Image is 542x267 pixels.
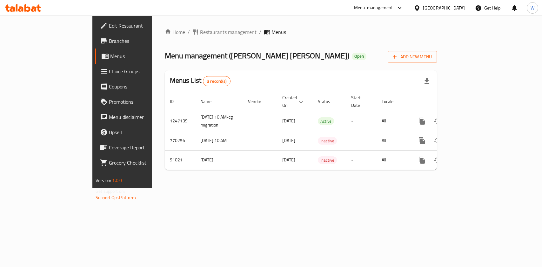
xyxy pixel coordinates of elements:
[109,22,178,29] span: Edit Restaurant
[170,76,231,86] h2: Menus List
[531,4,534,11] span: W
[109,37,178,45] span: Branches
[352,54,366,59] span: Open
[95,49,183,64] a: Menus
[109,98,178,106] span: Promotions
[318,156,337,164] div: Inactive
[95,33,183,49] a: Branches
[95,109,183,125] a: Menu disclaimer
[430,114,445,129] button: Change Status
[95,79,183,94] a: Coupons
[248,98,270,105] span: Vendor
[109,144,178,151] span: Coverage Report
[346,131,377,150] td: -
[259,28,261,36] li: /
[419,74,434,89] div: Export file
[414,114,430,129] button: more
[96,176,111,185] span: Version:
[110,52,178,60] span: Menus
[165,92,480,170] table: enhanced table
[95,94,183,109] a: Promotions
[282,156,295,164] span: [DATE]
[165,49,349,63] span: Menu management ( [PERSON_NAME] [PERSON_NAME] )
[203,78,230,84] span: 3 record(s)
[423,4,465,11] div: [GEOGRAPHIC_DATA]
[95,125,183,140] a: Upsell
[318,117,334,125] div: Active
[95,140,183,155] a: Coverage Report
[165,28,437,36] nav: breadcrumb
[282,117,295,125] span: [DATE]
[170,98,182,105] span: ID
[318,157,337,164] span: Inactive
[318,137,337,145] span: Inactive
[388,51,437,63] button: Add New Menu
[195,111,243,131] td: [DATE] 10 AM-cg migration
[351,94,369,109] span: Start Date
[414,153,430,168] button: more
[318,118,334,125] span: Active
[409,92,480,111] th: Actions
[188,28,190,36] li: /
[282,94,305,109] span: Created On
[112,176,122,185] span: 1.0.0
[393,53,432,61] span: Add New Menu
[109,159,178,166] span: Grocery Checklist
[200,28,257,36] span: Restaurants management
[192,28,257,36] a: Restaurants management
[109,128,178,136] span: Upsell
[95,64,183,79] a: Choice Groups
[377,111,409,131] td: All
[382,98,402,105] span: Locale
[96,193,136,202] a: Support.OpsPlatform
[346,111,377,131] td: -
[430,133,445,148] button: Change Status
[95,18,183,33] a: Edit Restaurant
[271,28,286,36] span: Menus
[95,155,183,170] a: Grocery Checklist
[195,150,243,170] td: [DATE]
[109,113,178,121] span: Menu disclaimer
[96,187,125,195] span: Get support on:
[414,133,430,148] button: more
[430,153,445,168] button: Change Status
[354,4,393,12] div: Menu-management
[200,98,220,105] span: Name
[109,83,178,90] span: Coupons
[377,131,409,150] td: All
[318,98,338,105] span: Status
[109,68,178,75] span: Choice Groups
[195,131,243,150] td: [DATE] 10 AM
[352,53,366,60] div: Open
[346,150,377,170] td: -
[377,150,409,170] td: All
[203,76,231,86] div: Total records count
[282,136,295,145] span: [DATE]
